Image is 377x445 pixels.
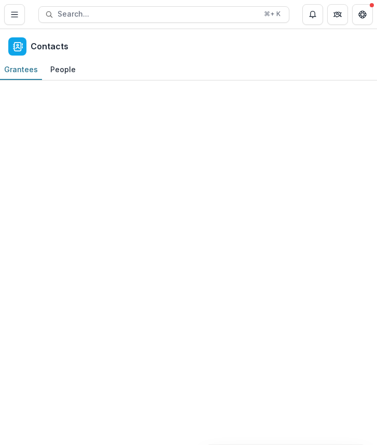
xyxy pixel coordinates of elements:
button: Notifications [302,4,323,25]
button: Search... [38,6,289,23]
div: ⌘ + K [262,8,283,20]
span: Search... [58,10,258,19]
div: People [46,62,80,77]
h2: Contacts [31,42,68,51]
a: People [46,60,80,80]
button: Toggle Menu [4,4,25,25]
button: Partners [327,4,348,25]
button: Get Help [352,4,373,25]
